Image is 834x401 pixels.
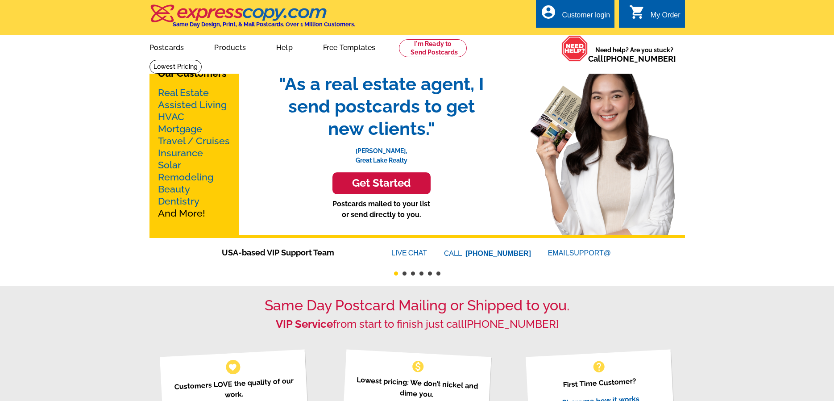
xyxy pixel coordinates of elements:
[158,87,209,98] a: Real Estate
[391,248,408,259] font: LIVE
[158,135,230,146] a: Travel / Cruises
[444,248,463,259] font: CALL
[419,272,423,276] button: 4 of 6
[222,246,365,259] span: USA-based VIP Support Team
[158,159,181,171] a: Solar
[562,11,610,24] div: Customer login
[149,11,355,28] a: Same Day Design, Print, & Mail Postcards. Over 1 Million Customers.
[548,249,612,257] a: EMAILSUPPORT@
[629,10,680,21] a: shopping_cart My Order
[651,11,680,24] div: My Order
[428,272,432,276] button: 5 of 6
[262,36,307,57] a: Help
[603,54,676,63] a: [PHONE_NUMBER]
[394,272,398,276] button: 1 of 6
[561,35,588,62] img: help
[464,317,559,330] a: [PHONE_NUMBER]
[158,99,227,110] a: Assisted Living
[588,46,680,63] span: Need help? Are you stuck?
[158,147,203,159] a: Insurance
[158,111,184,122] a: HVAC
[173,21,355,28] h4: Same Day Design, Print, & Mail Postcards. Over 1 Million Customers.
[402,272,407,276] button: 2 of 6
[158,87,230,219] p: And More!
[135,36,199,57] a: Postcards
[436,272,440,276] button: 6 of 6
[540,4,556,20] i: account_circle
[592,359,606,374] span: help
[537,374,663,392] p: First Time Customer?
[149,318,685,331] h2: from start to finish just call
[588,54,676,63] span: Call
[270,199,493,220] p: Postcards mailed to your list or send directly to you.
[158,171,213,183] a: Remodeling
[344,177,419,190] h3: Get Started
[411,272,415,276] button: 3 of 6
[228,362,237,372] span: favorite
[270,73,493,140] span: "As a real estate agent, I send postcards to get new clients."
[309,36,390,57] a: Free Templates
[158,123,202,134] a: Mortgage
[270,172,493,194] a: Get Started
[411,359,425,374] span: monetization_on
[270,140,493,165] p: [PERSON_NAME], Great Lake Realty
[158,196,199,207] a: Dentistry
[276,317,333,330] strong: VIP Service
[200,36,260,57] a: Products
[391,249,427,257] a: LIVECHAT
[158,184,190,195] a: Beauty
[149,297,685,314] h1: Same Day Postcard Mailing or Shipped to you.
[465,250,531,257] a: [PHONE_NUMBER]
[540,10,610,21] a: account_circle Customer login
[569,248,612,259] font: SUPPORT@
[629,4,645,20] i: shopping_cart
